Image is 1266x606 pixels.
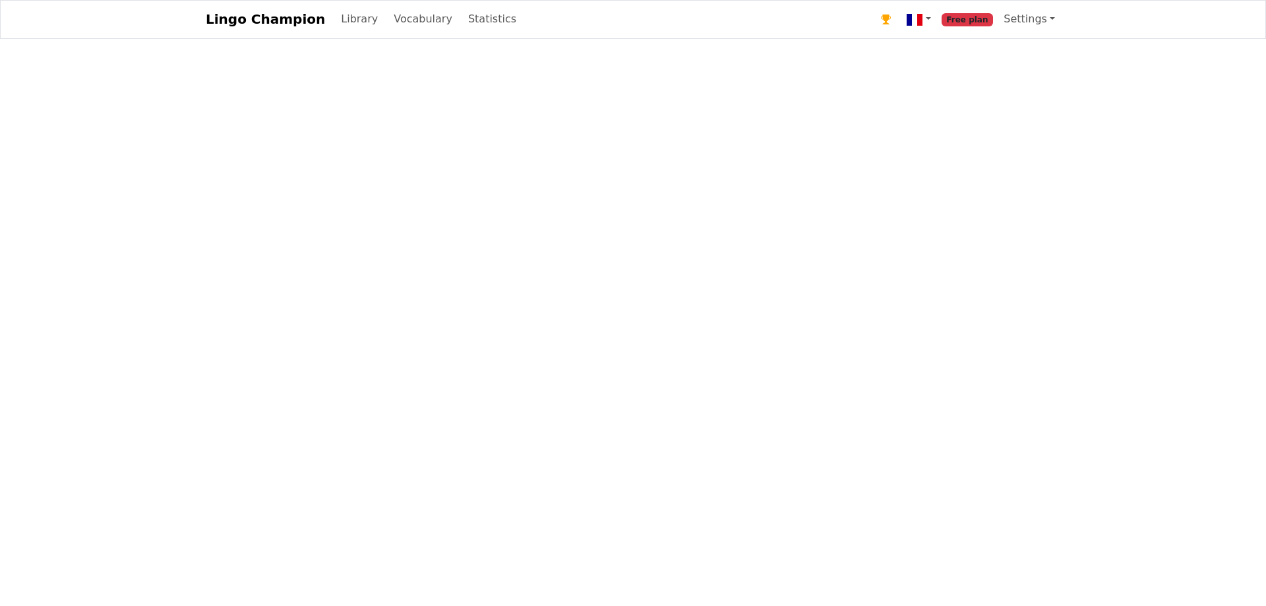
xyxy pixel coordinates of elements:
a: Lingo Champion [206,6,325,32]
img: fr.svg [907,12,922,28]
span: Free plan [942,13,994,26]
a: Statistics [463,6,522,32]
a: Settings [998,6,1060,32]
a: Library [336,6,383,32]
a: Vocabulary [388,6,458,32]
a: Free plan [936,6,999,33]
